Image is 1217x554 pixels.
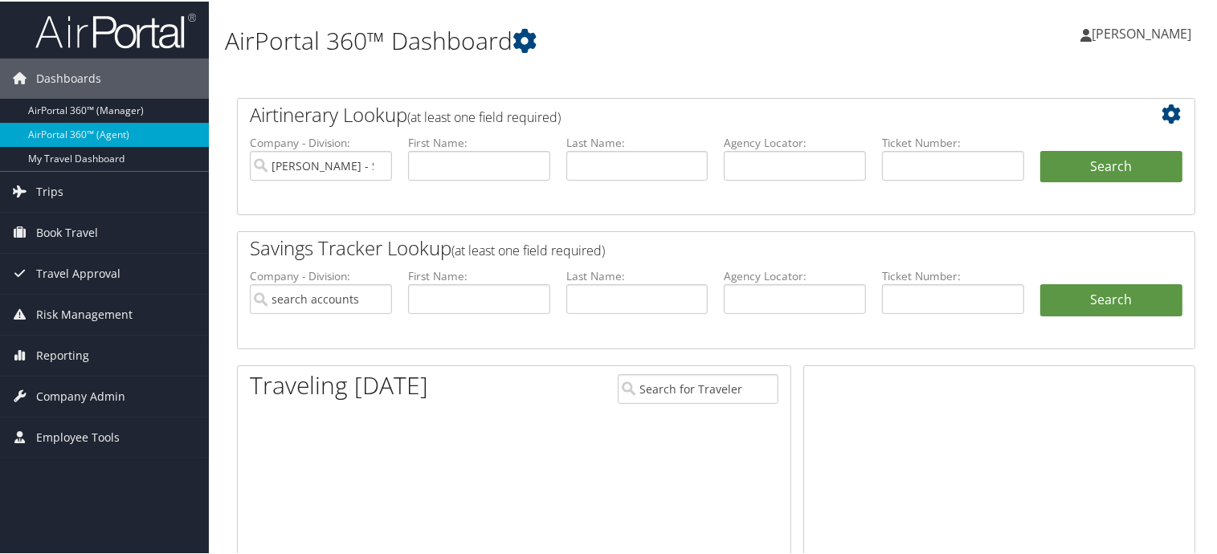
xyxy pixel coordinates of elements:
[250,133,392,149] label: Company - Division:
[225,22,880,56] h1: AirPortal 360™ Dashboard
[1092,23,1191,41] span: [PERSON_NAME]
[407,107,561,124] span: (at least one field required)
[36,293,133,333] span: Risk Management
[36,57,101,97] span: Dashboards
[408,267,550,283] label: First Name:
[1040,283,1182,315] a: Search
[250,267,392,283] label: Company - Division:
[36,416,120,456] span: Employee Tools
[36,252,120,292] span: Travel Approval
[36,211,98,251] span: Book Travel
[36,334,89,374] span: Reporting
[36,170,63,210] span: Trips
[882,133,1024,149] label: Ticket Number:
[566,133,709,149] label: Last Name:
[1040,149,1182,181] button: Search
[36,375,125,415] span: Company Admin
[1080,8,1207,56] a: [PERSON_NAME]
[618,373,778,402] input: Search for Traveler
[724,267,866,283] label: Agency Locator:
[451,240,605,258] span: (at least one field required)
[882,267,1024,283] label: Ticket Number:
[408,133,550,149] label: First Name:
[250,100,1103,127] h2: Airtinerary Lookup
[35,10,196,48] img: airportal-logo.png
[724,133,866,149] label: Agency Locator:
[250,233,1103,260] h2: Savings Tracker Lookup
[250,367,428,401] h1: Traveling [DATE]
[250,283,392,312] input: search accounts
[566,267,709,283] label: Last Name:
